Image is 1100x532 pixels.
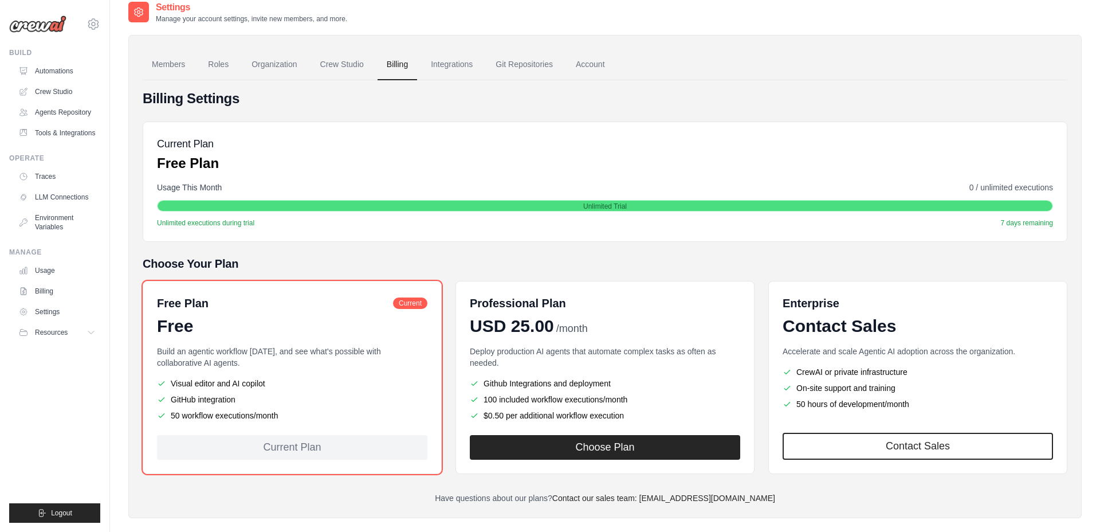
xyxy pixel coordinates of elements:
a: Automations [14,62,100,80]
span: 0 / unlimited executions [969,182,1053,193]
a: Usage [14,261,100,280]
a: Members [143,49,194,80]
li: GitHub integration [157,394,427,405]
div: Current Plan [157,435,427,460]
a: Git Repositories [486,49,562,80]
img: Logo [9,15,66,33]
a: LLM Connections [14,188,100,206]
li: On-site support and training [783,382,1053,394]
button: Logout [9,503,100,523]
div: Free [157,316,427,337]
li: Github Integrations and deployment [470,378,740,389]
p: Have questions about our plans? [143,492,1067,504]
p: Accelerate and scale Agentic AI adoption across the organization. [783,346,1053,357]
li: 50 workflow executions/month [157,410,427,421]
a: Crew Studio [311,49,373,80]
p: Deploy production AI agents that automate complex tasks as often as needed. [470,346,740,369]
a: Crew Studio [14,83,100,101]
a: Organization [242,49,306,80]
a: Tools & Integrations [14,124,100,142]
h2: Settings [156,1,347,14]
button: Choose Plan [470,435,740,460]
a: Billing [14,282,100,300]
span: USD 25.00 [470,316,554,337]
a: Integrations [422,49,482,80]
a: Traces [14,167,100,186]
li: 50 hours of development/month [783,398,1053,410]
div: Operate [9,154,100,163]
a: Account [567,49,614,80]
h5: Current Plan [157,136,219,152]
h5: Choose Your Plan [143,256,1067,272]
a: Environment Variables [14,209,100,236]
span: Unlimited Trial [583,202,627,211]
a: Roles [199,49,238,80]
div: Contact Sales [783,316,1053,337]
span: Logout [51,508,72,518]
span: Unlimited executions during trial [157,218,254,228]
a: Billing [378,49,417,80]
a: Contact our sales team: [EMAIL_ADDRESS][DOMAIN_NAME] [552,494,775,503]
h4: Billing Settings [143,89,1067,108]
button: Resources [14,323,100,342]
li: Visual editor and AI copilot [157,378,427,389]
span: Resources [35,328,68,337]
span: Usage This Month [157,182,222,193]
li: 100 included workflow executions/month [470,394,740,405]
h6: Professional Plan [470,295,566,311]
a: Agents Repository [14,103,100,122]
div: Manage [9,248,100,257]
li: CrewAI or private infrastructure [783,366,1053,378]
a: Settings [14,303,100,321]
li: $0.50 per additional workflow execution [470,410,740,421]
p: Free Plan [157,154,219,173]
span: /month [556,321,588,337]
p: Build an agentic workflow [DATE], and see what's possible with collaborative AI agents. [157,346,427,369]
div: Build [9,48,100,57]
h6: Enterprise [783,295,1053,311]
span: 7 days remaining [1001,218,1053,228]
span: Current [393,298,427,309]
h6: Free Plan [157,295,209,311]
p: Manage your account settings, invite new members, and more. [156,14,347,24]
a: Contact Sales [783,433,1053,460]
